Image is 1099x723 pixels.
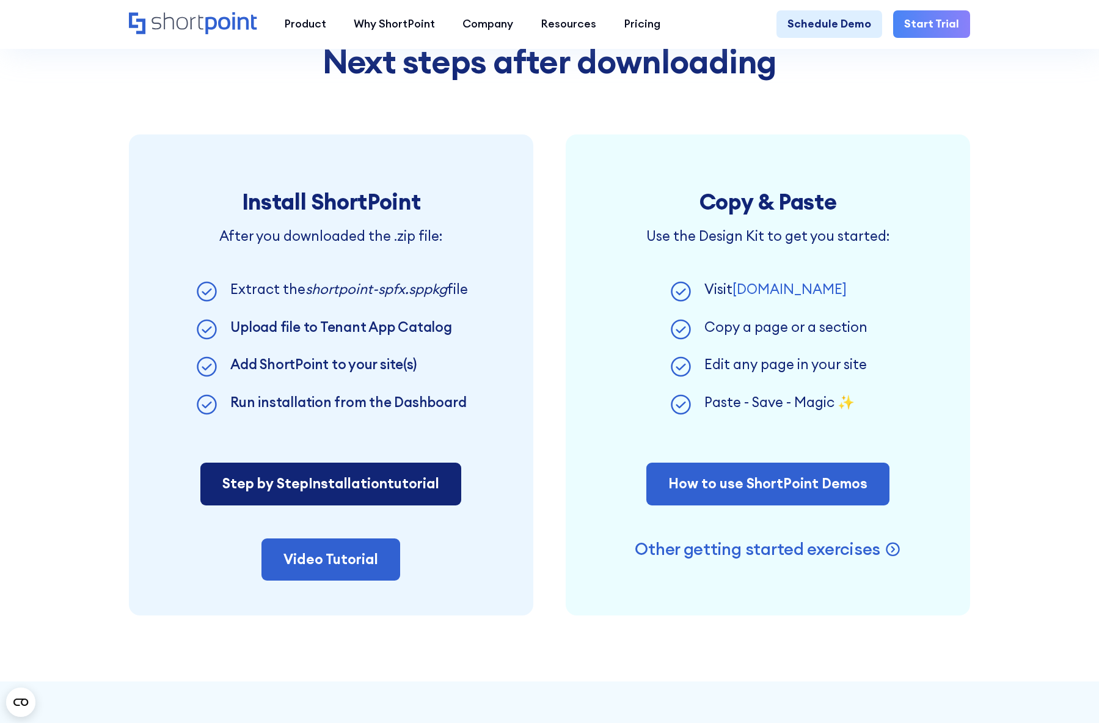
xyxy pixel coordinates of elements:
p: Extract the file [230,279,468,300]
h3: Copy & Paste [607,189,930,215]
a: Pricing [610,10,674,38]
a: Upload file to Tenant App Catalog [230,318,452,336]
a: Run installation from the Dashboard [230,394,466,411]
h3: Install ShortPoint [200,189,461,215]
p: Paste - Save - Magic ✨ [704,392,855,413]
p: After you downloaded the .zip file: [200,226,461,247]
div: Resources [541,16,596,32]
a: Home [129,12,257,36]
p: Edit any page in your site [704,354,867,375]
iframe: Chat Widget [879,581,1099,723]
a: Add ShortPoint to your site(s) [230,356,416,373]
span: Installation [309,475,387,492]
p: Other getting started exercises [635,538,880,560]
a: Other getting started exercises [635,538,900,560]
a: Schedule Demo [776,10,882,38]
a: Start Trial [893,10,970,38]
a: Video Tutorial [261,538,400,581]
div: Pricing [624,16,660,32]
a: Resources [527,10,610,38]
p: Use the Design Kit to get you started: [607,226,930,247]
a: Step by StepInstallationtutorial [200,463,461,505]
div: Company [462,16,513,32]
a: Product [271,10,340,38]
a: How to use ShortPoint Demos [646,463,889,505]
div: Product [284,16,326,32]
a: [DOMAIN_NAME] [732,281,847,298]
p: Copy a page or a section [704,317,867,338]
div: Why ShortPoint [354,16,435,32]
h2: Next steps after downloading [129,43,969,79]
a: Why ShortPoint [340,10,449,38]
p: Visit [704,279,847,300]
button: Open CMP widget [6,688,35,717]
a: Company [449,10,527,38]
em: shortpoint-spfx.sppkg [305,281,447,298]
